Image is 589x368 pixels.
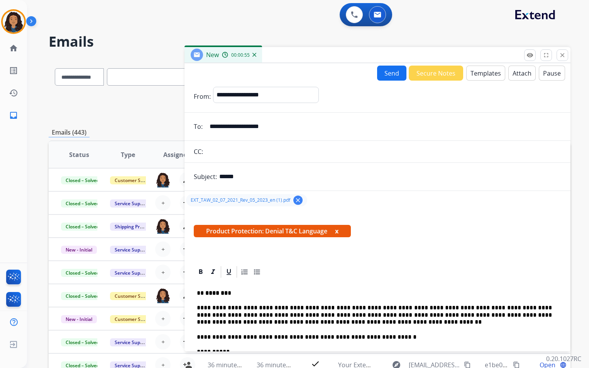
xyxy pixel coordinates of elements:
[183,268,192,277] mat-icon: person_add
[49,128,90,137] p: Emails (443)
[161,198,165,208] span: +
[110,338,154,346] span: Service Support
[183,337,192,346] mat-icon: person_add
[194,147,203,156] p: CC:
[156,172,170,187] img: agent-avatar
[155,195,171,211] button: +
[61,269,104,277] span: Closed – Solved
[156,218,170,234] img: agent-avatar
[161,268,165,277] span: +
[161,245,165,254] span: +
[9,88,18,98] mat-icon: history
[161,314,165,323] span: +
[49,34,570,49] h2: Emails
[183,314,192,323] mat-icon: person_add
[546,354,581,363] p: 0.20.1027RC
[163,150,190,159] span: Assignee
[61,246,97,254] span: New - Initial
[335,226,339,236] button: x
[161,337,165,346] span: +
[61,338,104,346] span: Closed – Solved
[194,92,211,101] p: From:
[539,66,565,81] button: Pause
[61,176,104,184] span: Closed – Solved
[409,66,463,81] button: Secure Notes
[239,266,250,278] div: Ordered List
[207,266,219,278] div: Italic
[110,269,154,277] span: Service Support
[194,172,217,181] p: Subject:
[559,52,566,59] mat-icon: close
[110,199,154,208] span: Service Support
[294,197,301,204] mat-icon: clear
[194,122,203,131] p: To:
[155,265,171,280] button: +
[223,266,235,278] div: Underline
[9,44,18,53] mat-icon: home
[377,66,406,81] button: Send
[183,175,192,184] mat-icon: person_remove
[156,288,170,303] img: agent-avatar
[183,245,192,254] mat-icon: person_add
[231,52,250,58] span: 00:00:55
[110,292,160,300] span: Customer Support
[121,150,135,159] span: Type
[206,51,219,59] span: New
[3,11,24,32] img: avatar
[110,246,154,254] span: Service Support
[61,292,104,300] span: Closed – Solved
[195,266,206,278] div: Bold
[191,197,290,203] span: EXT_TAW_02_07_2021_Rev_05_2023_en (1).pdf
[183,198,192,208] mat-icon: person_add
[61,223,104,231] span: Closed – Solved
[69,150,89,159] span: Status
[526,52,533,59] mat-icon: remove_red_eye
[9,111,18,120] mat-icon: inbox
[110,223,163,231] span: Shipping Protection
[251,266,263,278] div: Bullet List
[466,66,505,81] button: Templates
[543,52,550,59] mat-icon: fullscreen
[110,176,160,184] span: Customer Support
[61,315,97,323] span: New - Initial
[61,199,104,208] span: Closed – Solved
[9,66,18,75] mat-icon: list_alt
[155,241,171,257] button: +
[183,291,192,300] mat-icon: person_remove
[155,334,171,349] button: +
[508,66,536,81] button: Attach
[155,311,171,326] button: +
[194,225,351,237] span: Product Protection: Denial T&C Language
[183,221,192,231] mat-icon: person_remove
[110,315,160,323] span: Customer Support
